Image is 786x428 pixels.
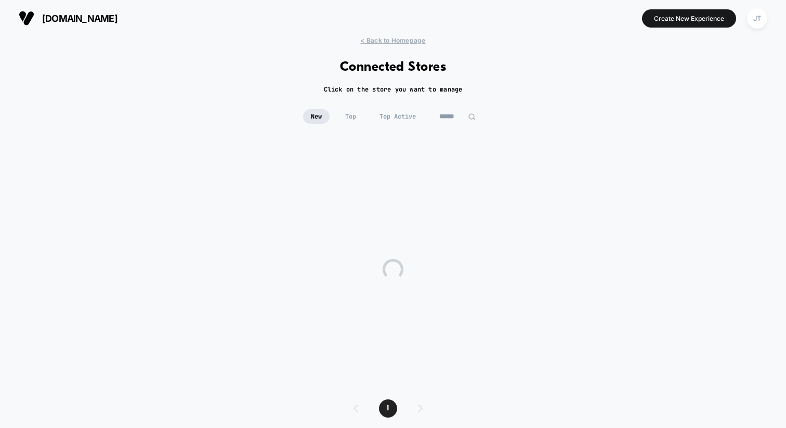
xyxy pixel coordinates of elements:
h2: Click on the store you want to manage [324,85,463,94]
h1: Connected Stores [340,60,447,75]
button: [DOMAIN_NAME] [16,10,121,27]
button: Create New Experience [642,9,736,28]
div: JT [747,8,767,29]
span: New [303,109,330,124]
span: Top [337,109,364,124]
img: edit [468,113,476,121]
img: Visually logo [19,10,34,26]
button: JT [744,8,770,29]
span: < Back to Homepage [360,36,425,44]
span: [DOMAIN_NAME] [42,13,117,24]
span: Top Active [372,109,424,124]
